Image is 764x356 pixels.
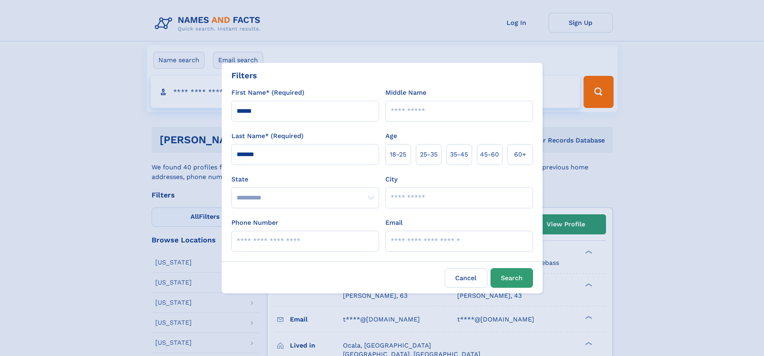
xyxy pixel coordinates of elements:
[514,150,526,159] span: 60+
[231,131,304,141] label: Last Name* (Required)
[450,150,468,159] span: 35‑45
[231,218,278,228] label: Phone Number
[385,88,426,98] label: Middle Name
[385,175,397,184] label: City
[385,131,397,141] label: Age
[480,150,499,159] span: 45‑60
[231,175,379,184] label: State
[231,88,304,98] label: First Name* (Required)
[420,150,438,159] span: 25‑35
[231,69,257,81] div: Filters
[445,268,487,288] label: Cancel
[490,268,533,288] button: Search
[385,218,403,228] label: Email
[390,150,406,159] span: 18‑25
